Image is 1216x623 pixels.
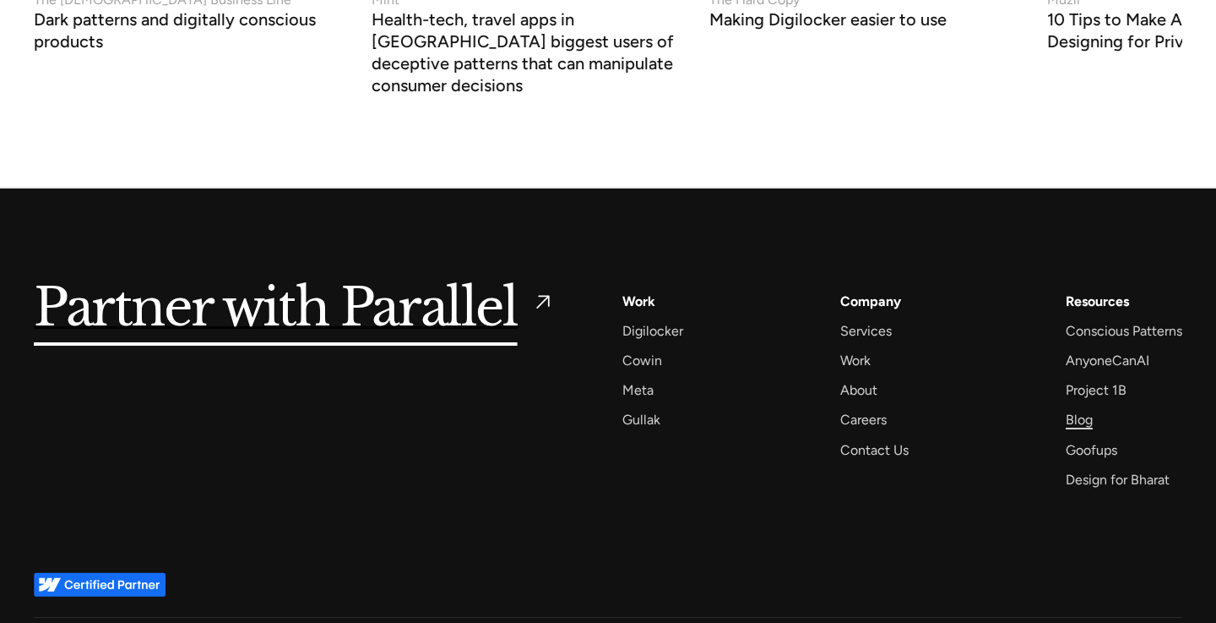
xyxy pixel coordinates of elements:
[1066,408,1093,431] a: Blog
[622,290,655,313] a: Work
[840,379,877,402] a: About
[1066,320,1182,342] a: Conscious Patterns
[34,290,518,329] h5: Partner with Parallel
[622,379,654,402] a: Meta
[1066,379,1126,402] a: Project 1B
[840,439,909,462] a: Contact Us
[840,320,892,342] a: Services
[1066,439,1117,462] a: Goofups
[1066,468,1170,491] a: Design for Bharat
[34,290,555,329] a: Partner with Parallel
[1066,349,1149,372] a: AnyoneCanAI
[840,290,901,313] a: Company
[840,408,887,431] a: Careers
[709,14,947,30] h3: Making Digilocker easier to use
[622,408,660,431] a: Gullak
[34,14,338,52] h3: Dark patterns and digitally conscious products
[1066,290,1129,313] div: Resources
[840,349,871,372] a: Work
[622,320,683,342] a: Digilocker
[622,349,662,372] a: Cowin
[372,14,676,96] h3: Health-tech, travel apps in [GEOGRAPHIC_DATA] biggest users of deceptive patterns that can manipu...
